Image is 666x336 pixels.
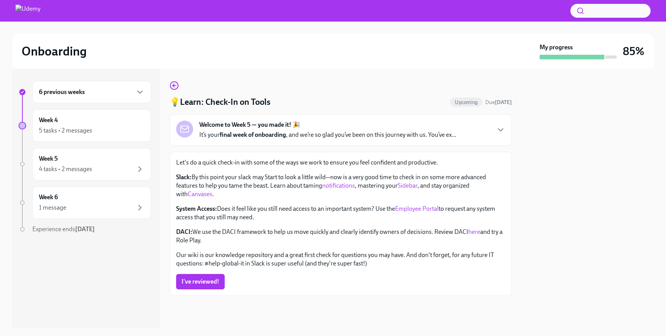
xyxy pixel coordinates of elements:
span: Experience ends [32,225,95,233]
strong: System Access: [176,205,217,212]
a: Week 45 tasks • 2 messages [18,109,151,142]
button: I've reviewed! [176,274,225,289]
h6: Week 4 [39,116,58,124]
h6: Week 5 [39,155,58,163]
strong: [DATE] [75,225,95,233]
strong: Welcome to Week 5 — you made it! 🎉 [199,121,300,129]
h6: 6 previous weeks [39,88,85,96]
a: Employee Portal [395,205,439,212]
img: Udemy [15,5,40,17]
span: Upcoming [450,99,482,105]
strong: My progress [540,43,573,52]
h2: Onboarding [22,44,87,59]
p: Does it feel like you still need access to an important system? Use the to request any system acc... [176,205,505,222]
a: Sidebar [398,182,417,189]
a: here [468,228,480,235]
p: We use the DACI framework to help us move quickly and clearly identify owners of decisions. Revie... [176,228,505,245]
strong: final week of onboarding [220,131,286,138]
div: 4 tasks • 2 messages [39,165,92,173]
h6: Week 6 [39,193,58,202]
span: Due [485,99,512,106]
p: It’s your , and we’re so glad you’ve been on this journey with us. You’ve ex... [199,131,456,139]
a: Week 54 tasks • 2 messages [18,148,151,180]
strong: Slack: [176,173,192,181]
a: Canvases [188,190,212,198]
span: September 13th, 2025 10:00 [485,99,512,106]
div: 6 previous weeks [32,81,151,103]
span: I've reviewed! [182,278,219,286]
strong: [DATE] [495,99,512,106]
strong: DACI: [176,228,192,235]
p: Let's do a quick check-in with some of the ways we work to ensure you feel confident and productive. [176,158,505,167]
a: Week 61 message [18,186,151,219]
h4: 💡Learn: Check-In on Tools [170,96,271,108]
p: By this point your slack may Start to look a little wild—now is a very good time to check in on s... [176,173,505,198]
a: notifications [322,182,355,189]
div: 1 message [39,203,66,212]
div: 5 tasks • 2 messages [39,126,92,135]
h3: 85% [623,44,644,58]
p: Our wiki is our knowledge repository and a great first check for questions you may have. And don'... [176,251,505,268]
